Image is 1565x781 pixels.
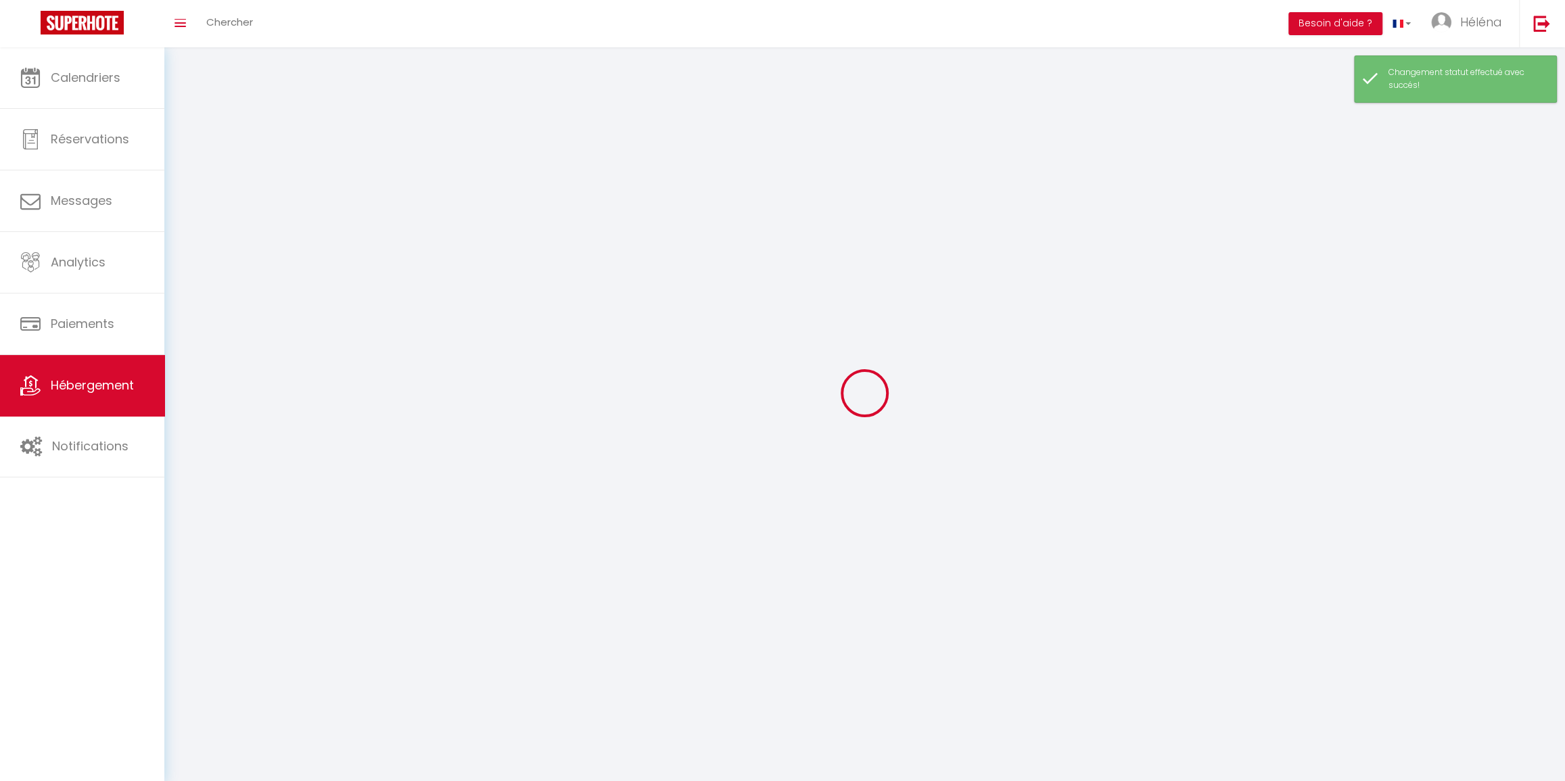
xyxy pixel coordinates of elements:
span: Analytics [51,254,106,270]
button: Ouvrir le widget de chat LiveChat [11,5,51,46]
div: Changement statut effectué avec succés! [1388,66,1543,92]
span: Notifications [52,437,129,454]
span: Paiements [51,315,114,332]
span: Héléna [1460,14,1502,30]
span: Hébergement [51,377,134,394]
span: Messages [51,192,112,209]
span: Chercher [206,15,253,29]
span: Calendriers [51,69,120,86]
button: Besoin d'aide ? [1288,12,1382,35]
img: ... [1431,12,1451,32]
span: Réservations [51,131,129,147]
img: logout [1533,15,1550,32]
img: Super Booking [41,11,124,34]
